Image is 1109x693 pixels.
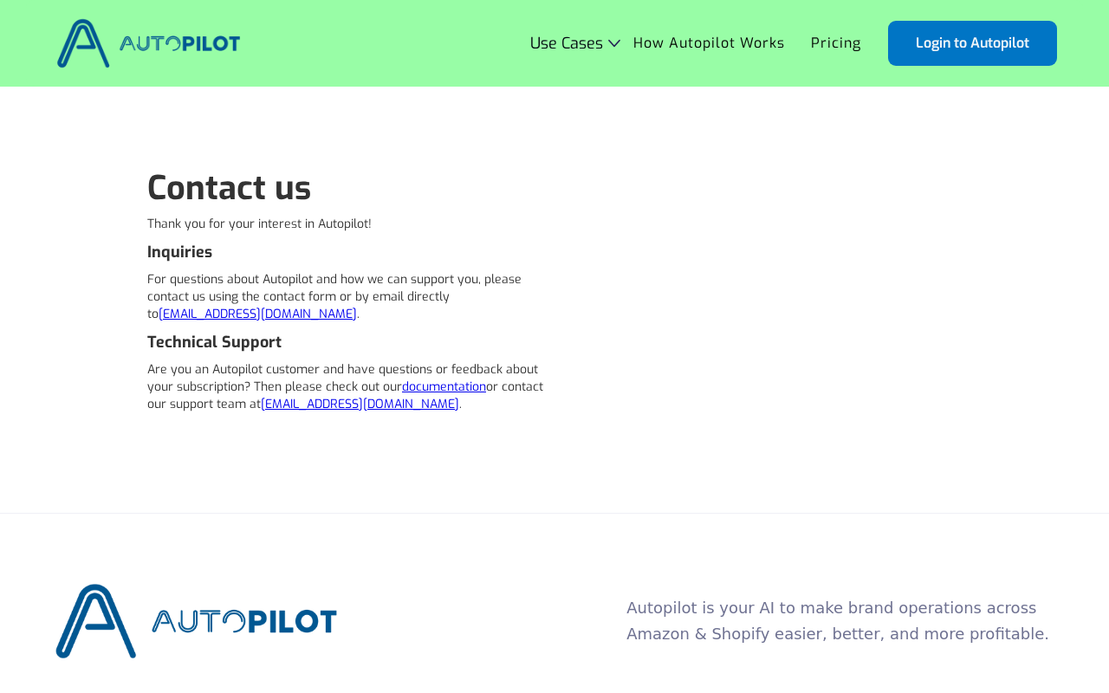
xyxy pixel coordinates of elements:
h1: Contact us [147,169,546,207]
p: Thank you for your interest in Autopilot! [147,216,546,233]
a: documentation [402,379,486,395]
div: Use Cases [530,35,620,52]
div: Use Cases [530,35,603,52]
img: Icon Rounded Chevron Dark - BRIX Templates [608,39,620,47]
p: For questions about Autopilot and how we can support you, please contact us using the contact for... [147,271,546,323]
a: [EMAIL_ADDRESS][DOMAIN_NAME] [159,306,357,322]
h4: Inquiries [147,242,546,262]
p: Are you an Autopilot customer and have questions or feedback about your subscription? Then please... [147,361,546,413]
a: How Autopilot Works [620,27,798,60]
p: Autopilot is your AI to make brand operations across Amazon & Shopify easier, better, and more pr... [626,595,1061,647]
a: Login to Autopilot [888,21,1057,66]
a: Pricing [798,27,874,60]
h4: Technical Support [147,332,546,353]
a: [EMAIL_ADDRESS][DOMAIN_NAME] [261,396,459,412]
